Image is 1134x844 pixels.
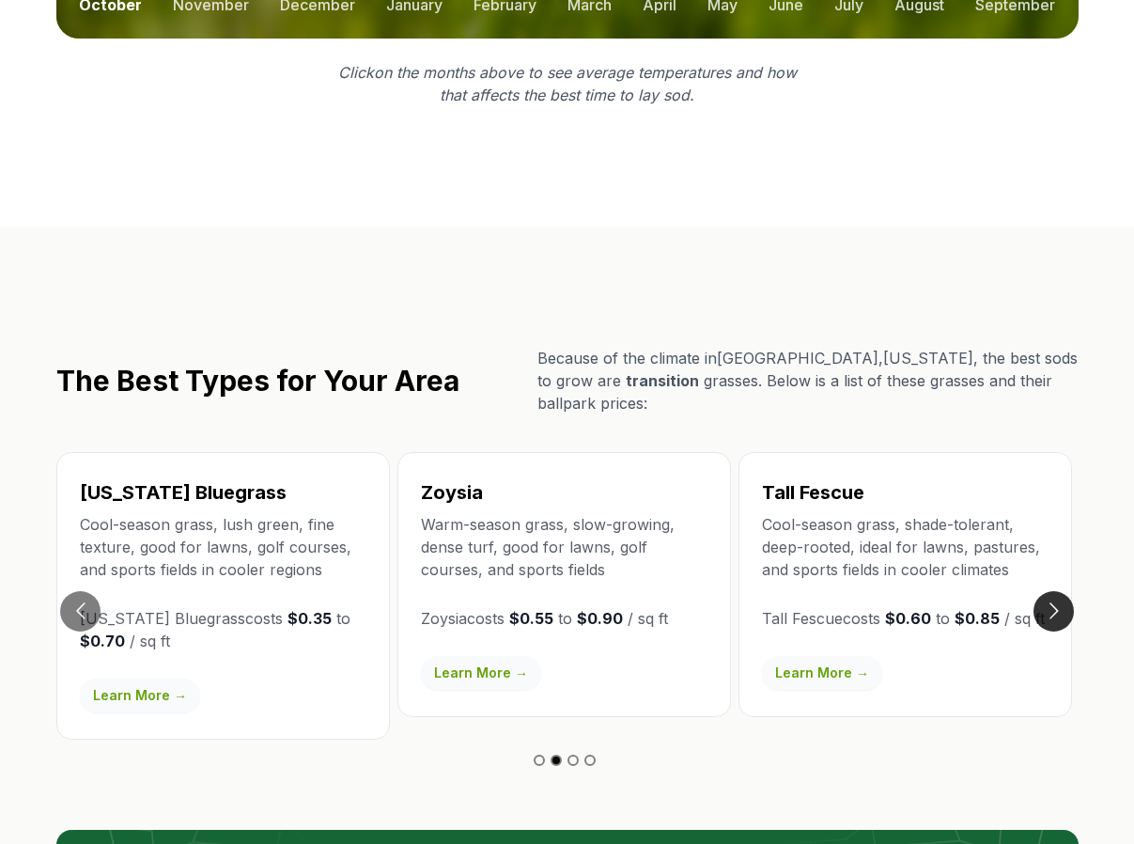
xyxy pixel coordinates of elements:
p: Tall Fescue costs to / sq ft [762,607,1049,630]
a: Learn More → [80,679,200,712]
button: Go to slide 1 [534,755,545,766]
p: Cool-season grass, shade-tolerant, deep-rooted, ideal for lawns, pastures, and sports fields in c... [762,513,1049,581]
button: Go to previous slide [60,591,101,632]
p: Cool-season grass, lush green, fine texture, good for lawns, golf courses, and sports fields in c... [80,513,366,581]
span: transition [626,371,699,390]
p: Because of the climate in [GEOGRAPHIC_DATA] , [US_STATE] , the best sods to grow are grasses. Bel... [537,347,1079,414]
button: Go to next slide [1033,591,1074,632]
a: Learn More → [762,656,882,690]
strong: $0.35 [287,609,332,628]
h2: The Best Types for Your Area [56,364,459,398]
h3: Zoysia [421,479,707,506]
p: Warm-season grass, slow-growing, dense turf, good for lawns, golf courses, and sports fields [421,513,707,581]
p: Zoysia costs to / sq ft [421,607,707,630]
h3: Tall Fescue [762,479,1049,506]
button: Go to slide 4 [584,755,596,766]
strong: $0.60 [885,609,931,628]
button: Go to slide 2 [551,755,562,766]
strong: $0.85 [955,609,1000,628]
h3: [US_STATE] Bluegrass [80,479,366,506]
button: Go to slide 3 [567,755,579,766]
strong: $0.55 [509,609,553,628]
p: Click on the months above to see average temperatures and how that affects the best time to lay sod. [327,61,808,106]
p: [US_STATE] Bluegrass costs to / sq ft [80,607,366,652]
a: Learn More → [421,656,541,690]
strong: $0.90 [577,609,623,628]
strong: $0.70 [80,632,125,650]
